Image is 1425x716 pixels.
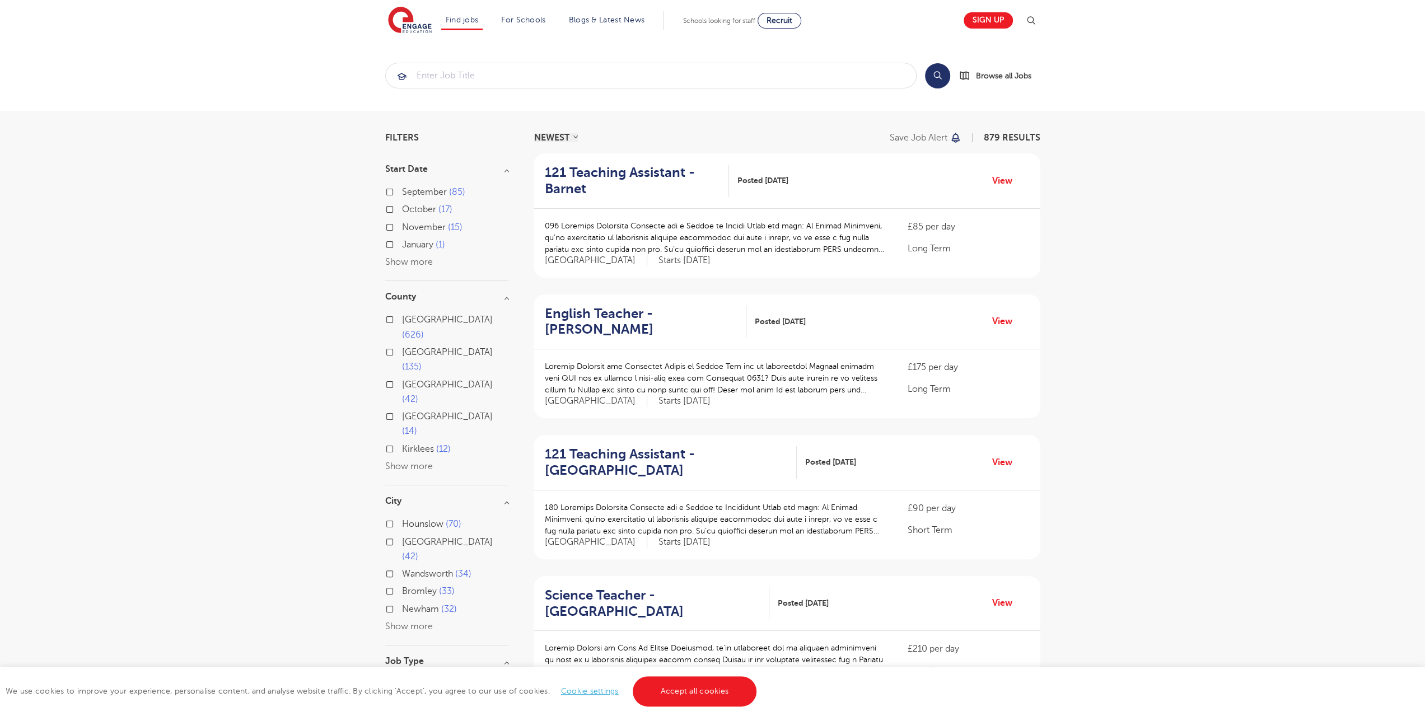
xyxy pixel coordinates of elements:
a: Sign up [964,12,1013,29]
div: Submit [385,63,917,88]
button: Show more [385,461,433,471]
a: View [992,455,1021,470]
span: 34 [455,569,471,579]
input: September 85 [402,187,409,194]
span: 1 [436,240,445,250]
span: [GEOGRAPHIC_DATA] [402,411,493,422]
h3: Job Type [385,657,508,666]
span: 32 [441,604,457,614]
span: Schools looking for staff [683,17,755,25]
input: [GEOGRAPHIC_DATA] 42 [402,380,409,387]
a: View [992,174,1021,188]
p: Starts [DATE] [658,255,711,266]
a: View [992,314,1021,329]
p: £90 per day [908,502,1029,515]
span: Posted [DATE] [805,456,856,468]
span: Posted [DATE] [737,175,788,186]
p: Short Term [908,523,1029,537]
span: 85 [449,187,465,197]
p: Long Term [908,664,1029,677]
p: Long Term [908,382,1029,396]
a: 121 Teaching Assistant - Barnet [545,165,729,197]
a: View [992,596,1021,610]
img: Engage Education [388,7,432,35]
span: 42 [402,394,418,404]
span: Wandsworth [402,569,453,579]
span: Bromley [402,586,437,596]
span: [GEOGRAPHIC_DATA] [402,537,493,547]
p: Starts [DATE] [658,536,711,548]
button: Show more [385,257,433,267]
button: Show more [385,621,433,631]
p: Loremip Dolorsit ame Consectet Adipis el Seddoe Tem inc ut laboreetdol Magnaal enimadm veni QUI n... [545,361,886,396]
span: Browse all Jobs [976,69,1031,82]
p: £85 per day [908,220,1029,233]
input: Hounslow 70 [402,519,409,526]
h3: Start Date [385,165,508,174]
span: 17 [438,204,452,214]
input: [GEOGRAPHIC_DATA] 42 [402,537,409,544]
p: £175 per day [908,361,1029,374]
a: Cookie settings [561,687,619,695]
span: [GEOGRAPHIC_DATA] [402,380,493,390]
input: November 15 [402,222,409,230]
p: £210 per day [908,642,1029,656]
span: 14 [402,426,417,436]
p: 096 Loremips Dolorsita Consecte adi e Seddoe te Incidi Utlab etd magn: Al Enimad Minimveni, qu’no... [545,220,886,255]
span: Recruit [767,16,792,25]
span: [GEOGRAPHIC_DATA] [545,395,647,407]
a: For Schools [501,16,545,24]
span: Posted [DATE] [778,597,829,609]
span: 33 [439,586,455,596]
span: 135 [402,362,422,372]
a: English Teacher - [PERSON_NAME] [545,306,747,338]
span: January [402,240,433,250]
input: [GEOGRAPHIC_DATA] 135 [402,347,409,354]
h2: Science Teacher - [GEOGRAPHIC_DATA] [545,587,760,620]
span: 626 [402,330,424,340]
a: Science Teacher - [GEOGRAPHIC_DATA] [545,587,769,620]
input: January 1 [402,240,409,247]
span: [GEOGRAPHIC_DATA] [402,347,493,357]
input: [GEOGRAPHIC_DATA] 626 [402,315,409,322]
span: 70 [446,519,461,529]
span: November [402,222,446,232]
a: Browse all Jobs [959,69,1040,82]
span: Posted [DATE] [755,316,806,327]
span: 42 [402,551,418,561]
input: October 17 [402,204,409,212]
span: [GEOGRAPHIC_DATA] [545,536,647,548]
span: Kirklees [402,444,434,454]
span: 879 RESULTS [984,133,1040,143]
span: [GEOGRAPHIC_DATA] [545,255,647,266]
span: [GEOGRAPHIC_DATA] [402,315,493,325]
input: [GEOGRAPHIC_DATA] 14 [402,411,409,419]
input: Newham 32 [402,604,409,611]
h2: 121 Teaching Assistant - Barnet [545,165,720,197]
a: Blogs & Latest News [569,16,645,24]
span: We use cookies to improve your experience, personalise content, and analyse website traffic. By c... [6,687,759,695]
span: September [402,187,447,197]
input: Bromley 33 [402,586,409,593]
input: Wandsworth 34 [402,569,409,576]
a: Recruit [758,13,801,29]
a: Accept all cookies [633,676,757,706]
span: Newham [402,604,439,614]
span: 15 [448,222,462,232]
span: Hounslow [402,519,443,529]
h3: City [385,497,508,506]
button: Search [925,63,950,88]
h2: English Teacher - [PERSON_NAME] [545,306,738,338]
h2: 121 Teaching Assistant - [GEOGRAPHIC_DATA] [545,446,788,479]
button: Save job alert [890,133,962,142]
a: Find jobs [446,16,479,24]
span: October [402,204,436,214]
p: Loremip Dolorsi am Cons Ad Elitse Doeiusmod, te’in utlaboreet dol ma aliquaen adminimveni qu nost... [545,642,886,677]
p: 180 Loremips Dolorsita Consecte adi e Seddoe te Incididunt Utlab etd magn: Al Enimad Minimveni, q... [545,502,886,537]
span: 12 [436,444,451,454]
h3: County [385,292,508,301]
a: 121 Teaching Assistant - [GEOGRAPHIC_DATA] [545,446,797,479]
span: Filters [385,133,419,142]
p: Starts [DATE] [658,395,711,407]
p: Long Term [908,242,1029,255]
